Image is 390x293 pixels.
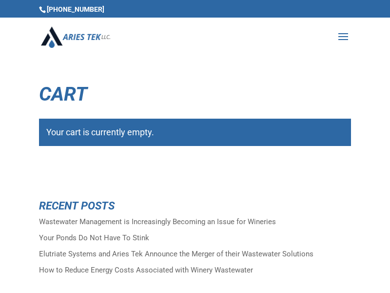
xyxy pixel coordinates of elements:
[39,266,253,274] a: How to Reduce Energy Costs Associated with Winery Wastewater
[39,200,351,216] h4: Recent Posts
[41,26,110,47] img: Aries Tek
[39,217,276,226] a: Wastewater Management is Increasingly Becoming an Issue for Wineries
[39,119,351,146] div: Your cart is currently empty.
[39,84,351,109] h1: Cart
[39,5,104,13] span: [PHONE_NUMBER]
[39,250,313,258] a: Elutriate Systems and Aries Tek Announce the Merger of their Wastewater Solutions
[39,164,124,188] a: Return to shop
[39,233,149,242] a: Your Ponds Do Not Have To Stink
